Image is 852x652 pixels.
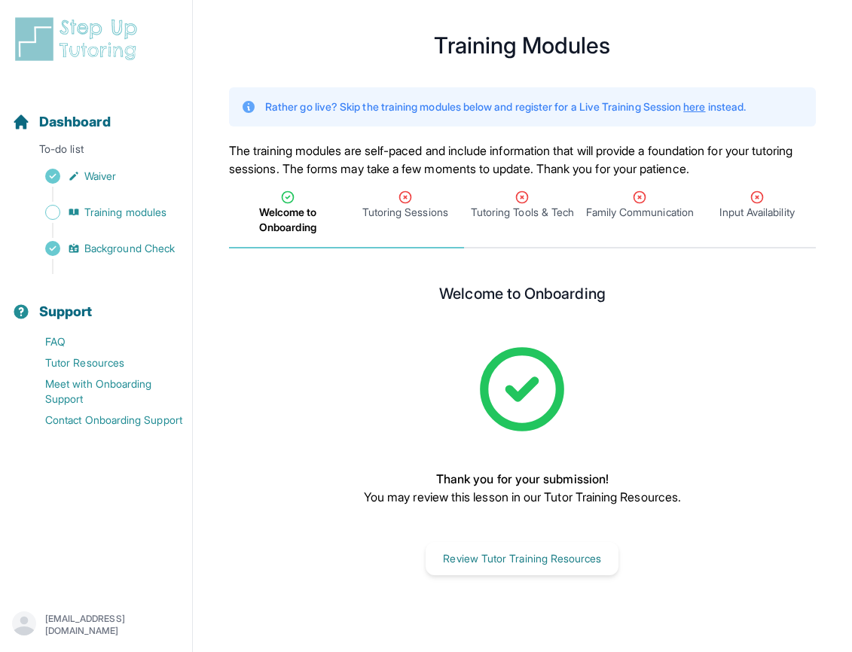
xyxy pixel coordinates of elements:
a: Background Check [12,238,192,259]
span: Input Availability [719,205,794,220]
a: Dashboard [12,111,111,133]
a: here [683,100,705,113]
button: [EMAIL_ADDRESS][DOMAIN_NAME] [12,611,180,638]
span: Welcome to Onboarding [232,205,344,235]
button: Support [6,277,186,328]
a: Review Tutor Training Resources [426,550,618,565]
img: logo [12,15,146,63]
span: Dashboard [39,111,111,133]
span: Tutoring Tools & Tech [471,205,574,220]
nav: Tabs [229,178,816,248]
p: The training modules are self-paced and include information that will provide a foundation for yo... [229,142,816,178]
p: Thank you for your submission! [364,470,681,488]
button: Review Tutor Training Resources [426,542,618,575]
span: Support [39,301,93,322]
button: Dashboard [6,87,186,139]
a: Tutor Resources [12,352,192,373]
a: Contact Onboarding Support [12,410,192,431]
a: Meet with Onboarding Support [12,373,192,410]
h2: Welcome to Onboarding [439,285,605,309]
span: Family Communication [586,205,694,220]
h1: Training Modules [229,36,816,54]
p: Rather go live? Skip the training modules below and register for a Live Training Session instead. [265,99,746,114]
span: Waiver [84,169,116,184]
a: FAQ [12,331,192,352]
a: Waiver [12,166,192,187]
p: [EMAIL_ADDRESS][DOMAIN_NAME] [45,613,180,637]
span: Background Check [84,241,175,256]
p: To-do list [6,142,186,163]
a: Training modules [12,202,192,223]
span: Training modules [84,205,166,220]
span: Tutoring Sessions [362,205,448,220]
p: You may review this lesson in our Tutor Training Resources. [364,488,681,506]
